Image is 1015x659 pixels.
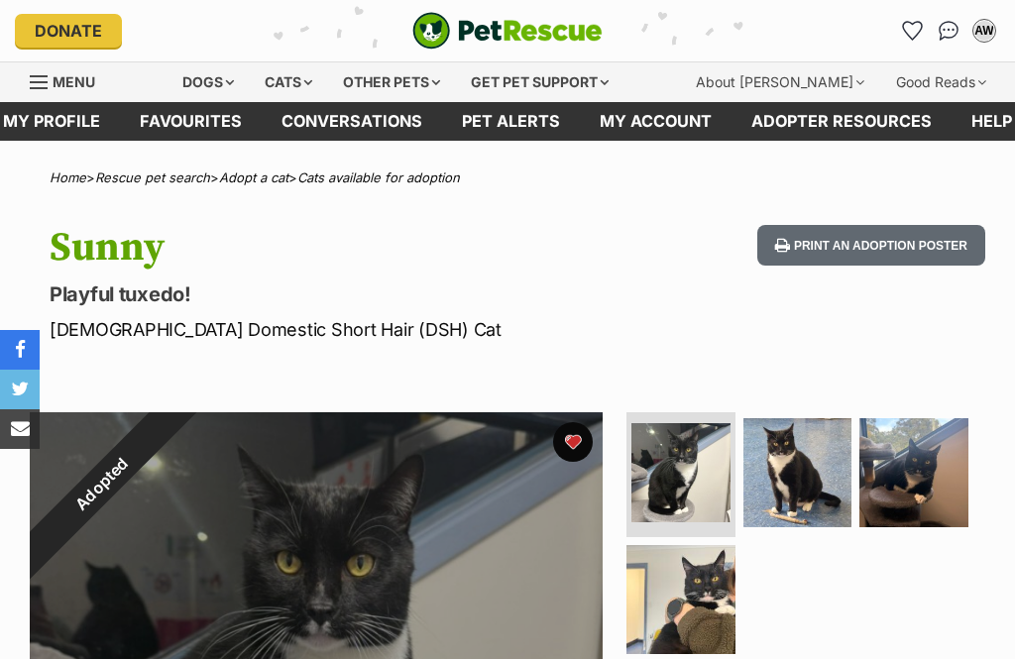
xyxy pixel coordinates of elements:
[682,62,878,102] div: About [PERSON_NAME]
[169,62,248,102] div: Dogs
[897,15,929,47] a: Favourites
[974,21,994,41] div: AW
[95,169,210,185] a: Rescue pet search
[553,422,593,462] button: favourite
[120,102,262,141] a: Favourites
[50,169,86,185] a: Home
[329,62,454,102] div: Other pets
[53,73,95,90] span: Menu
[457,62,622,102] div: Get pet support
[631,423,731,522] img: Photo of Sunny
[412,12,603,50] img: logo-cat-932fe2b9b8326f06289b0f2fb663e598f794de774fb13d1741a6617ecf9a85b4.svg
[297,169,460,185] a: Cats available for adoption
[15,14,122,48] a: Donate
[626,545,735,654] img: Photo of Sunny
[743,418,852,527] img: Photo of Sunny
[933,15,964,47] a: Conversations
[897,15,1000,47] ul: Account quick links
[50,225,622,271] h1: Sunny
[262,102,442,141] a: conversations
[580,102,732,141] a: My account
[30,62,109,98] a: Menu
[412,12,603,50] a: PetRescue
[219,169,288,185] a: Adopt a cat
[859,418,968,527] img: Photo of Sunny
[50,316,622,343] p: [DEMOGRAPHIC_DATA] Domestic Short Hair (DSH) Cat
[939,21,959,41] img: chat-41dd97257d64d25036548639549fe6c8038ab92f7586957e7f3b1b290dea8141.svg
[442,102,580,141] a: Pet alerts
[968,15,1000,47] button: My account
[50,280,622,308] p: Playful tuxedo!
[251,62,326,102] div: Cats
[882,62,1000,102] div: Good Reads
[757,225,985,266] button: Print an adoption poster
[732,102,952,141] a: Adopter resources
